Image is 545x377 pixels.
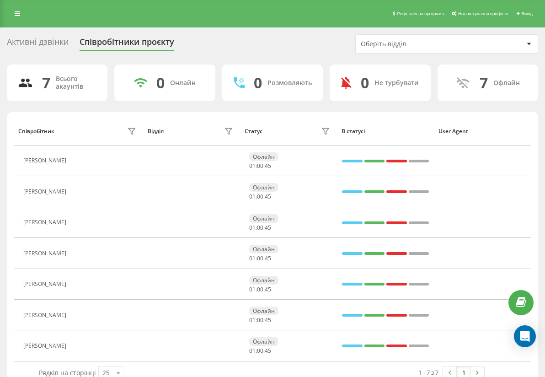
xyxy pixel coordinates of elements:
[249,276,278,285] div: Офлайн
[249,337,278,346] div: Офлайн
[249,255,271,262] div: : :
[361,74,369,92] div: 0
[56,75,96,91] div: Всього акаунтів
[257,285,263,293] span: 00
[458,11,508,16] span: Налаштування профілю
[265,316,271,324] span: 45
[249,347,256,355] span: 01
[249,254,256,262] span: 01
[80,37,174,51] div: Співробітники проєкту
[23,219,69,226] div: [PERSON_NAME]
[521,11,533,16] span: Вихід
[39,368,96,377] span: Рядків на сторінці
[18,128,54,135] div: Співробітник
[265,162,271,170] span: 45
[257,316,263,324] span: 00
[170,79,196,87] div: Онлайн
[514,325,536,347] div: Open Intercom Messenger
[374,79,419,87] div: Не турбувати
[23,250,69,257] div: [PERSON_NAME]
[249,194,271,200] div: : :
[42,74,50,92] div: 7
[257,224,263,232] span: 00
[257,193,263,200] span: 00
[249,317,271,323] div: : :
[257,347,263,355] span: 00
[265,224,271,232] span: 45
[249,214,278,223] div: Офлайн
[148,128,164,135] div: Відділ
[23,157,69,164] div: [PERSON_NAME]
[249,224,256,232] span: 01
[257,254,263,262] span: 00
[23,343,69,349] div: [PERSON_NAME]
[249,285,256,293] span: 01
[265,254,271,262] span: 45
[23,188,69,195] div: [PERSON_NAME]
[7,37,69,51] div: Активні дзвінки
[342,128,430,135] div: В статусі
[249,163,271,169] div: : :
[493,79,520,87] div: Офлайн
[265,347,271,355] span: 45
[480,74,488,92] div: 7
[23,281,69,287] div: [PERSON_NAME]
[419,368,438,377] div: 1 - 7 з 7
[254,74,262,92] div: 0
[249,348,271,354] div: : :
[267,79,312,87] div: Розмовляють
[265,193,271,200] span: 45
[249,183,278,192] div: Офлайн
[249,245,278,253] div: Офлайн
[249,307,278,315] div: Офлайн
[245,128,262,135] div: Статус
[361,40,470,48] div: Оберіть відділ
[257,162,263,170] span: 00
[249,225,271,231] div: : :
[249,152,278,161] div: Офлайн
[249,162,256,170] span: 01
[249,193,256,200] span: 01
[249,316,256,324] span: 01
[397,11,444,16] span: Реферальна програма
[265,285,271,293] span: 45
[249,286,271,293] div: : :
[23,312,69,318] div: [PERSON_NAME]
[438,128,527,135] div: User Agent
[156,74,165,92] div: 0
